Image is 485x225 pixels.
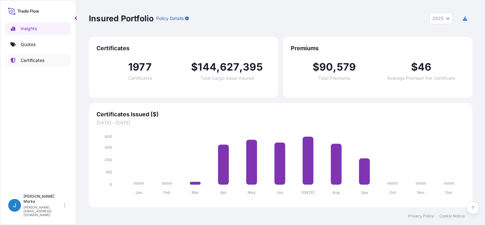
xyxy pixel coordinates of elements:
tspan: Sep [361,190,368,195]
tspan: Oct [389,190,396,195]
tspan: 300 [104,145,112,150]
span: 627 [220,62,239,72]
tspan: Apr [220,190,227,195]
a: Quotes [5,38,71,51]
span: Total Cargo Value Insured [200,76,254,80]
span: Total Premiums [318,76,350,80]
p: Insights [21,25,37,32]
p: [PERSON_NAME] Morka [23,194,63,204]
tspan: Dec [445,190,453,195]
span: [DATE] - [DATE] [96,119,465,126]
tspan: 0 [110,182,112,187]
tspan: 400 [104,134,112,139]
p: Quotes [21,41,36,48]
span: 144 [198,62,216,72]
tspan: [DATE] [302,190,315,195]
a: Certificates [5,54,71,67]
a: Cookie Notice [439,214,465,219]
span: $ [411,62,418,72]
span: 46 [418,62,431,72]
tspan: Jun [276,190,283,195]
p: Insured Portfolio [89,13,154,24]
button: Year Selector [429,13,453,24]
span: Premiums [291,44,465,52]
span: 579 [337,62,356,72]
a: Privacy Policy [408,214,434,219]
span: Average Premium Per Certificate [387,76,455,80]
span: Certificates [128,76,152,80]
tspan: Nov [417,190,425,195]
span: , [333,62,336,72]
p: Certificates [21,57,44,64]
span: $ [191,62,198,72]
span: 2025 [432,15,443,22]
span: $ [313,62,319,72]
span: , [239,62,243,72]
tspan: May [248,190,256,195]
tspan: Jan [136,190,142,195]
span: Certificates Issued ($) [96,111,465,118]
p: [PERSON_NAME][EMAIL_ADDRESS][DOMAIN_NAME] [23,205,63,217]
tspan: Feb [163,190,170,195]
a: Insights [5,22,71,35]
tspan: 100 [105,170,112,174]
span: Certificates [96,44,270,52]
span: 1977 [128,62,152,72]
span: 90 [319,62,333,72]
tspan: Mar [192,190,199,195]
span: 395 [243,62,263,72]
span: , [216,62,220,72]
p: Policy Details [156,15,184,22]
tspan: 200 [104,157,112,162]
span: J [13,202,16,208]
tspan: Aug [332,190,340,195]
